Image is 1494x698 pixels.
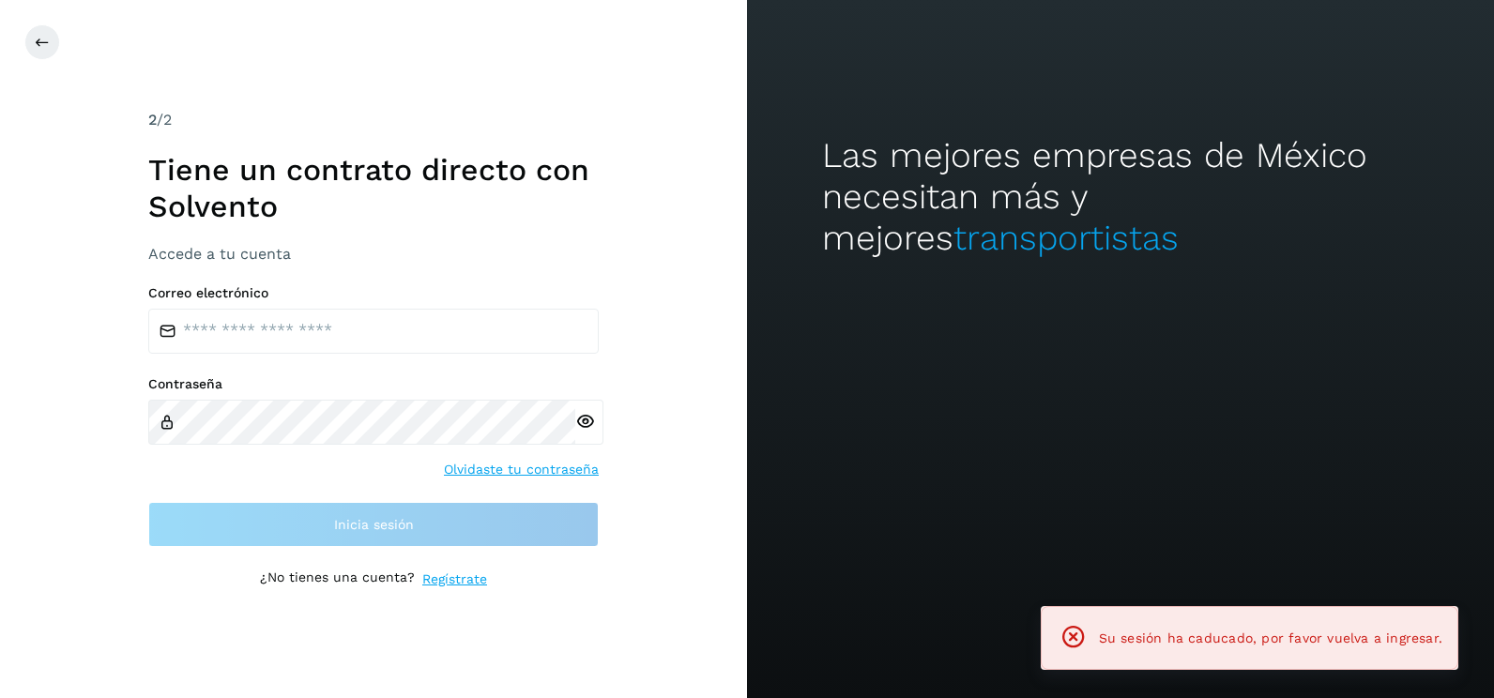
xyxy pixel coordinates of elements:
[148,285,599,301] label: Correo electrónico
[260,569,415,589] p: ¿No tienes una cuenta?
[148,502,599,547] button: Inicia sesión
[148,111,157,129] span: 2
[953,218,1179,258] span: transportistas
[1099,630,1442,645] span: Su sesión ha caducado, por favor vuelva a ingresar.
[148,376,599,392] label: Contraseña
[334,518,414,531] span: Inicia sesión
[148,109,599,131] div: /2
[148,245,599,263] h3: Accede a tu cuenta
[148,152,599,224] h1: Tiene un contrato directo con Solvento
[422,569,487,589] a: Regístrate
[822,135,1420,260] h2: Las mejores empresas de México necesitan más y mejores
[444,460,599,479] a: Olvidaste tu contraseña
